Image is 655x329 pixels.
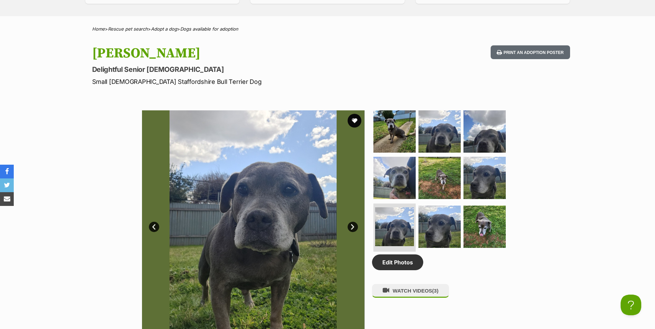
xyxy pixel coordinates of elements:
[108,26,148,32] a: Rescue pet search
[463,206,506,248] img: Photo of Sara
[621,295,641,315] iframe: Help Scout Beacon - Open
[432,288,438,294] span: (3)
[348,114,361,128] button: favourite
[375,207,414,246] img: Photo of Sara
[92,65,383,74] p: Delightful Senior [DEMOGRAPHIC_DATA]
[92,77,383,86] p: Small [DEMOGRAPHIC_DATA] Staffordshire Bull Terrier Dog
[491,45,570,59] button: Print an adoption poster
[180,26,238,32] a: Dogs available for adoption
[92,26,105,32] a: Home
[372,254,423,270] a: Edit Photos
[373,157,416,199] img: Photo of Sara
[372,284,449,297] button: WATCH VIDEOS(3)
[149,222,159,232] a: Prev
[418,110,461,153] img: Photo of Sara
[418,206,461,248] img: Photo of Sara
[151,26,177,32] a: Adopt a dog
[373,110,416,153] img: Photo of Sara
[348,222,358,232] a: Next
[92,45,383,61] h1: [PERSON_NAME]
[418,157,461,199] img: Photo of Sara
[463,110,506,153] img: Photo of Sara
[463,157,506,199] img: Photo of Sara
[75,26,580,32] div: > > >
